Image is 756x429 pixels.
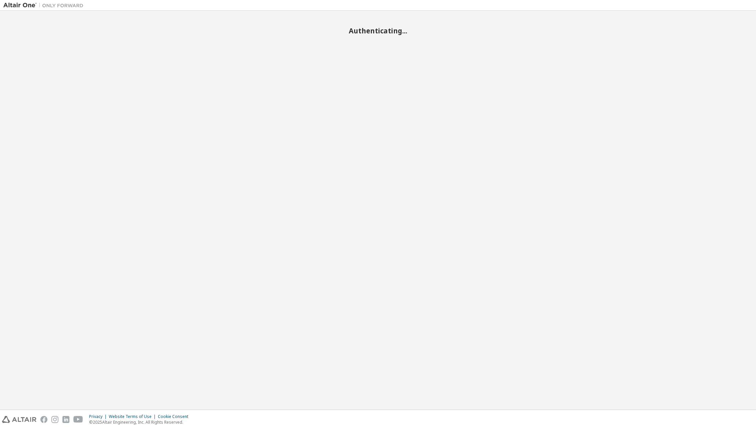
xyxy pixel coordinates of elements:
div: Privacy [89,414,109,419]
img: Altair One [3,2,87,9]
img: youtube.svg [73,416,83,423]
div: Cookie Consent [158,414,192,419]
img: linkedin.svg [62,416,69,423]
p: © 2025 Altair Engineering, Inc. All Rights Reserved. [89,419,192,425]
h2: Authenticating... [3,26,753,35]
img: facebook.svg [40,416,47,423]
div: Website Terms of Use [109,414,158,419]
img: instagram.svg [51,416,58,423]
img: altair_logo.svg [2,416,36,423]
